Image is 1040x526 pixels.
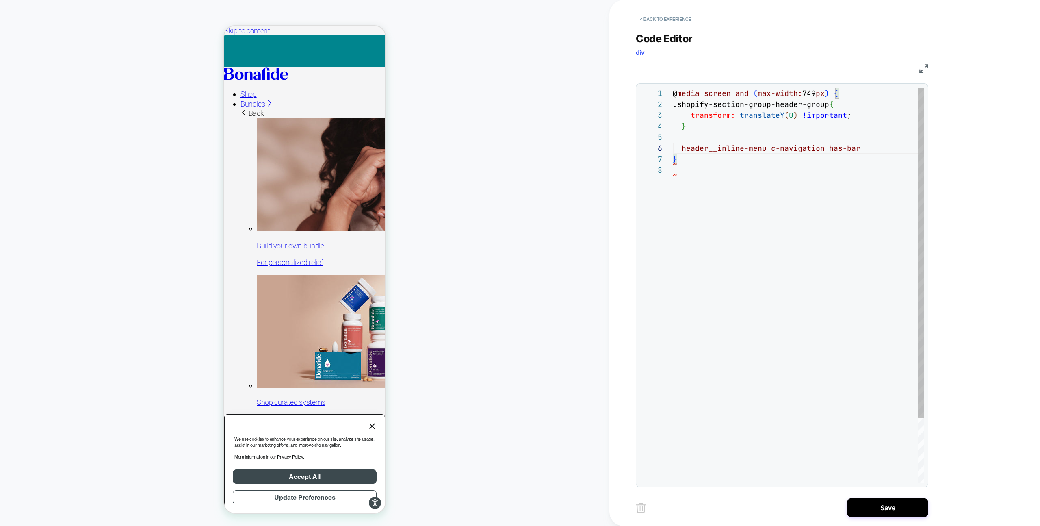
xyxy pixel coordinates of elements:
span: ( [753,89,758,98]
p: Shop curated systems [32,372,161,381]
span: Bundles [16,74,41,82]
span: ) [793,111,798,120]
span: } [673,154,677,164]
span: and [735,89,749,98]
span: Code Editor [636,33,693,45]
span: header__inline-menu [682,143,767,153]
button: Save [847,498,928,517]
div: 7 [640,154,662,165]
a: Bundles [16,74,49,82]
p: Build your own bundle [32,215,161,224]
div: 8 [640,165,662,176]
span: div [636,49,645,57]
button: < Back to experience [636,13,695,26]
div: 6 [640,143,662,154]
span: @ [673,89,677,98]
span: 749 [802,89,816,98]
span: media [677,89,700,98]
div: 1 [640,88,662,99]
div: 3 [640,110,662,121]
a: Shop curated systems Our best-selling combinations [32,249,161,398]
span: has-bar [829,143,860,153]
div: 2 [640,99,662,110]
span: max-width: [758,89,802,98]
p: For personalized relief [32,232,161,241]
span: !important [802,111,847,120]
span: { [829,100,834,109]
span: } [682,122,686,131]
span: screen [704,89,731,98]
a: Build your own bundle For personalized relief [32,92,161,241]
img: fullscreen [919,64,928,73]
span: Back [16,83,39,91]
span: ( [784,111,789,120]
span: .shopify-section-group-header-group [673,100,829,109]
img: delete [636,503,646,513]
span: px [816,89,825,98]
span: transform: [691,111,735,120]
span: { [834,89,838,98]
span: ) [825,89,829,98]
span: translateY [740,111,784,120]
span: 0 [789,111,793,120]
a: Shop [16,64,32,72]
span: c-navigation [771,143,825,153]
div: 4 [640,121,662,132]
div: 5 [640,132,662,143]
span: ; [847,111,851,120]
